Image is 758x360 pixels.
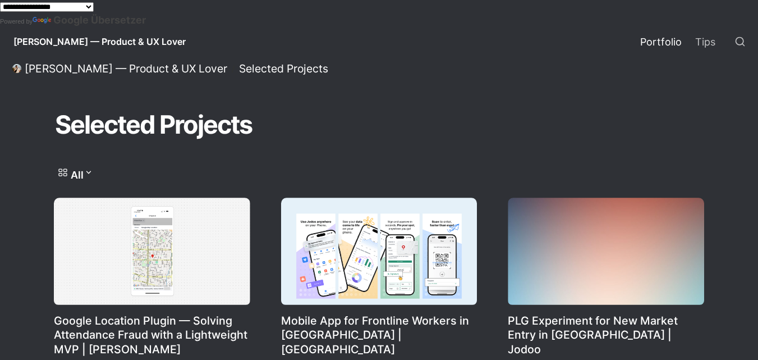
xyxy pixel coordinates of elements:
a: Tips [688,26,722,57]
div: [PERSON_NAME] — Product & UX Lover [25,62,227,75]
a: Selected Projects [236,62,332,75]
a: [PERSON_NAME] — Product & UX Lover [9,62,231,75]
p: All [71,167,84,183]
div: Selected Projects [239,62,328,75]
span: [PERSON_NAME] — Product & UX Lover [13,36,186,47]
span: / [232,64,235,74]
img: Google Google Übersetzer [33,17,53,25]
h1: Selected Projects [54,104,253,144]
a: [PERSON_NAME] — Product & UX Lover [4,26,195,57]
a: Portfolio [633,26,688,57]
img: Daniel Lee — Product & UX Lover [12,64,21,73]
a: Google Übersetzer [33,14,146,26]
